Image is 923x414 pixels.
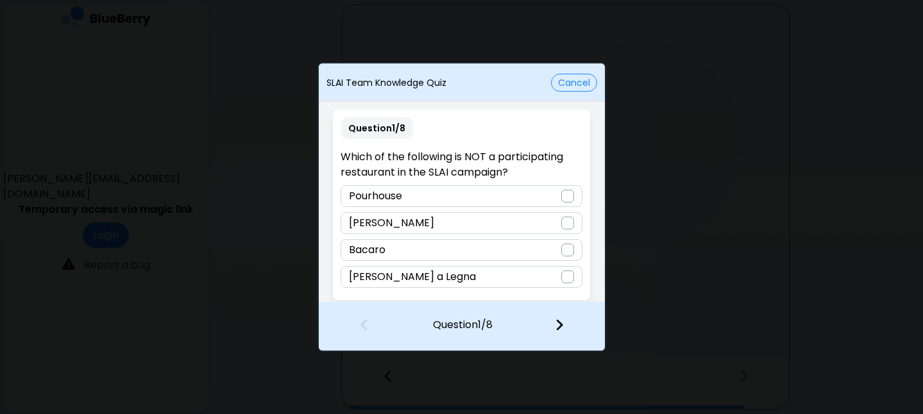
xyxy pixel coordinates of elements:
p: [PERSON_NAME] [349,215,434,231]
img: file icon [555,318,564,332]
p: [PERSON_NAME] a Legna [349,269,476,285]
p: Which of the following is NOT a participating restaurant in the SLAI campaign? [341,149,582,180]
p: SLAI Team Knowledge Quiz [326,77,446,88]
p: Bacaro [349,242,385,258]
p: Pourhouse [349,188,402,204]
p: Question 1 / 8 [341,117,413,139]
p: Question 1 / 8 [433,302,493,333]
button: Cancel [551,74,597,92]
